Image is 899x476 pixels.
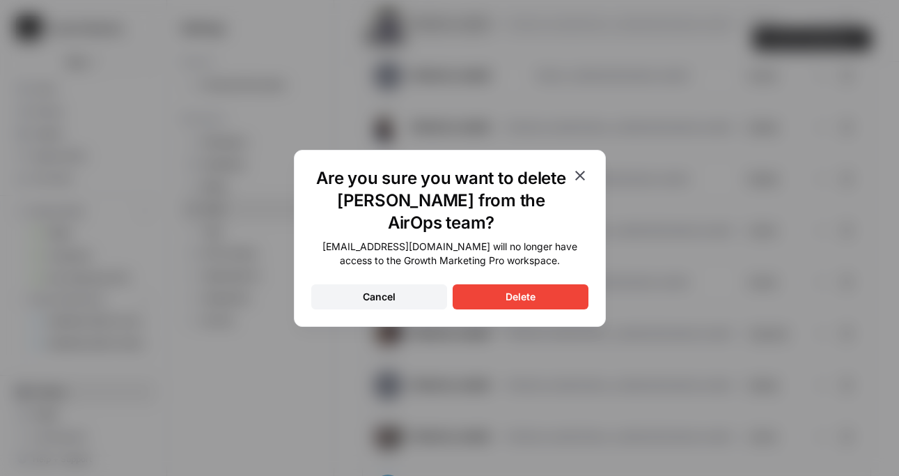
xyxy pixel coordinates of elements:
[506,290,536,304] div: Delete
[311,240,588,268] div: [EMAIL_ADDRESS][DOMAIN_NAME] will no longer have access to the Growth Marketing Pro workspace.
[453,284,588,309] button: Delete
[311,284,447,309] button: Cancel
[311,167,572,234] h1: Are you sure you want to delete [PERSON_NAME] from the AirOps team?
[363,290,396,304] div: Cancel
